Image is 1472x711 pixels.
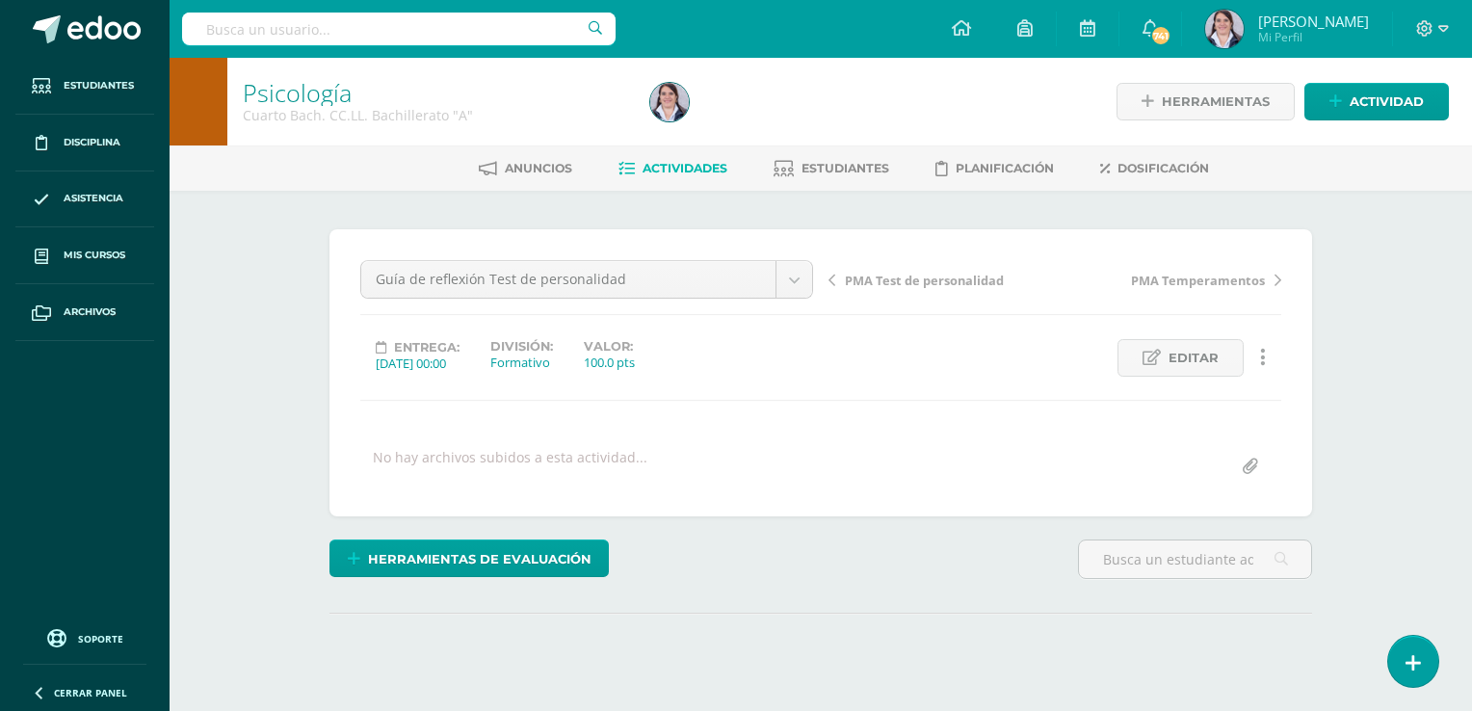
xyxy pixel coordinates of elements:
[1117,83,1295,120] a: Herramientas
[490,339,553,354] label: División:
[54,686,127,699] span: Cerrar panel
[1055,270,1281,289] a: PMA Temperamentos
[243,76,352,109] a: Psicología
[643,161,727,175] span: Actividades
[64,248,125,263] span: Mis cursos
[373,448,647,486] div: No hay archivos subidos a esta actividad...
[845,272,1004,289] span: PMA Test de personalidad
[368,541,591,577] span: Herramientas de evaluación
[479,153,572,184] a: Anuncios
[64,135,120,150] span: Disciplina
[1100,153,1209,184] a: Dosificación
[1205,10,1244,48] img: fcdda600d1f9d86fa9476b2715ffd3dc.png
[15,115,154,171] a: Disciplina
[802,161,889,175] span: Estudiantes
[376,261,761,298] span: Guía de reflexión Test de personalidad
[15,227,154,284] a: Mis cursos
[23,624,146,650] a: Soporte
[394,340,460,355] span: Entrega:
[1169,340,1219,376] span: Editar
[329,540,609,577] a: Herramientas de evaluación
[935,153,1054,184] a: Planificación
[1117,161,1209,175] span: Dosificación
[182,13,616,45] input: Busca un usuario...
[1304,83,1449,120] a: Actividad
[64,304,116,320] span: Archivos
[650,83,689,121] img: fcdda600d1f9d86fa9476b2715ffd3dc.png
[1079,540,1311,578] input: Busca un estudiante aquí...
[584,339,635,354] label: Valor:
[243,106,627,124] div: Cuarto Bach. CC.LL. Bachillerato 'A'
[1162,84,1270,119] span: Herramientas
[956,161,1054,175] span: Planificación
[15,171,154,228] a: Asistencia
[1150,25,1171,46] span: 741
[490,354,553,371] div: Formativo
[1258,29,1369,45] span: Mi Perfil
[584,354,635,371] div: 100.0 pts
[15,58,154,115] a: Estudiantes
[828,270,1055,289] a: PMA Test de personalidad
[78,632,123,645] span: Soporte
[15,284,154,341] a: Archivos
[1131,272,1265,289] span: PMA Temperamentos
[243,79,627,106] h1: Psicología
[64,191,123,206] span: Asistencia
[774,153,889,184] a: Estudiantes
[1350,84,1424,119] span: Actividad
[361,261,812,298] a: Guía de reflexión Test de personalidad
[64,78,134,93] span: Estudiantes
[376,355,460,372] div: [DATE] 00:00
[505,161,572,175] span: Anuncios
[618,153,727,184] a: Actividades
[1258,12,1369,31] span: [PERSON_NAME]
